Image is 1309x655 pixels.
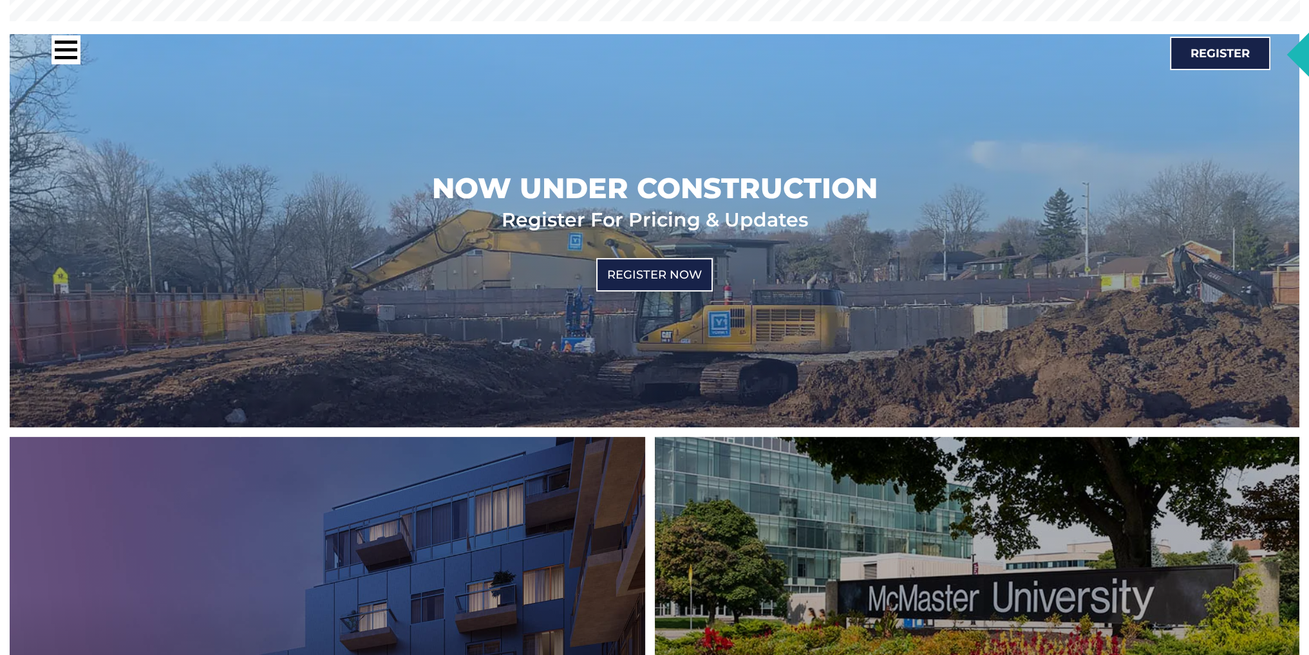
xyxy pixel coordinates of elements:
h2: Register For Pricing & Updates [502,207,808,232]
span: Register [1191,48,1250,59]
a: Register Now [596,258,713,291]
span: Register Now [607,269,702,281]
h2: Now Under Construction [432,170,878,207]
a: Register [1170,37,1270,70]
